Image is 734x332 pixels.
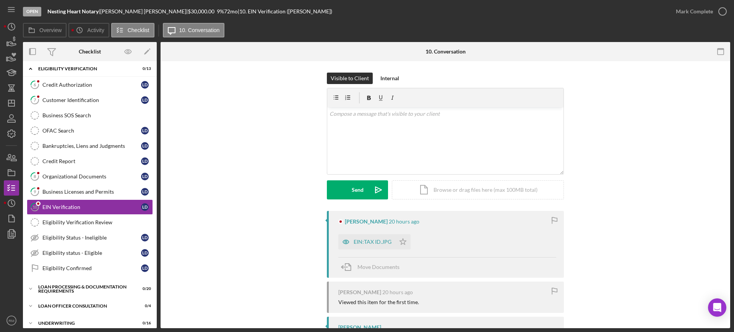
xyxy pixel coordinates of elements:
[27,123,153,138] a: OFAC SearchLD
[68,23,109,37] button: Activity
[42,250,141,256] div: Eligibility status - Eligible
[4,313,19,328] button: RM
[352,180,364,199] div: Send
[42,265,141,271] div: Eligibility Confirmed
[141,249,149,257] div: L D
[357,264,399,270] span: Move Documents
[354,239,391,245] div: EIN:TAX ID.JPG
[141,142,149,150] div: L D
[338,324,381,330] div: [PERSON_NAME]
[188,8,217,15] div: $30,000.00
[327,180,388,199] button: Send
[42,204,141,210] div: EIN Verification
[676,4,713,19] div: Mark Complete
[380,73,399,84] div: Internal
[224,8,238,15] div: 72 mo
[23,23,67,37] button: Overview
[79,49,101,55] div: Checklist
[338,234,411,249] button: EIN:TAX ID.JPG
[141,173,149,180] div: L D
[38,285,132,293] div: Loan Processing & Documentation Requirements
[32,204,37,209] tspan: 10
[338,299,419,305] div: Viewed this item for the first time.
[137,66,151,71] div: 0 / 13
[34,97,36,102] tspan: 7
[163,23,225,37] button: 10. Conversation
[87,27,104,33] label: Activity
[42,219,153,225] div: Eligibility Verification Review
[42,112,153,118] div: Business SOS Search
[377,73,403,84] button: Internal
[327,73,373,84] button: Visible to Client
[27,184,153,199] a: 9Business Licenses and PermitsLD
[27,215,153,230] a: Eligibility Verification Review
[238,8,332,15] div: | 10. EIN Verification ([PERSON_NAME])
[42,82,141,88] div: Credit Authorization
[9,319,15,323] text: RM
[38,304,132,308] div: Loan Officer Consultation
[137,287,151,291] div: 0 / 20
[137,304,151,308] div: 0 / 4
[27,169,153,184] a: 8Organizational DocumentsLD
[425,49,466,55] div: 10. Conversation
[141,264,149,272] div: L D
[27,261,153,276] a: Eligibility ConfirmedLD
[382,289,413,295] time: 2025-08-18 23:35
[27,108,153,123] a: Business SOS Search
[338,289,381,295] div: [PERSON_NAME]
[42,189,141,195] div: Business Licenses and Permits
[42,158,141,164] div: Credit Report
[141,81,149,89] div: L D
[47,8,100,15] div: |
[27,154,153,169] a: Credit ReportLD
[42,173,141,180] div: Organizational Documents
[38,66,132,71] div: Eligibility Verification
[100,8,188,15] div: [PERSON_NAME] [PERSON_NAME] |
[42,143,141,149] div: Bankruptcies, Liens and Judgments
[345,219,388,225] div: [PERSON_NAME]
[39,27,62,33] label: Overview
[331,73,369,84] div: Visible to Client
[217,8,224,15] div: 9 %
[27,138,153,154] a: Bankruptcies, Liens and JudgmentsLD
[47,8,99,15] b: Nesting Heart Notary
[34,82,36,87] tspan: 6
[42,128,141,134] div: OFAC Search
[38,321,132,326] div: Underwriting
[141,234,149,241] div: L D
[338,258,407,277] button: Move Documents
[27,199,153,215] a: 10EIN VerificationLD
[141,96,149,104] div: L D
[137,321,151,326] div: 0 / 16
[42,235,141,241] div: Eligibility Status - Ineligible
[27,77,153,92] a: 6Credit AuthorizationLD
[34,174,36,179] tspan: 8
[141,127,149,134] div: L D
[141,188,149,196] div: L D
[389,219,419,225] time: 2025-08-18 23:37
[141,157,149,165] div: L D
[141,203,149,211] div: L D
[179,27,220,33] label: 10. Conversation
[23,7,41,16] div: Open
[708,298,726,317] div: Open Intercom Messenger
[668,4,730,19] button: Mark Complete
[111,23,154,37] button: Checklist
[42,97,141,103] div: Customer Identification
[27,92,153,108] a: 7Customer IdentificationLD
[34,189,36,194] tspan: 9
[128,27,149,33] label: Checklist
[27,245,153,261] a: Eligibility status - EligibleLD
[27,230,153,245] a: Eligibility Status - IneligibleLD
